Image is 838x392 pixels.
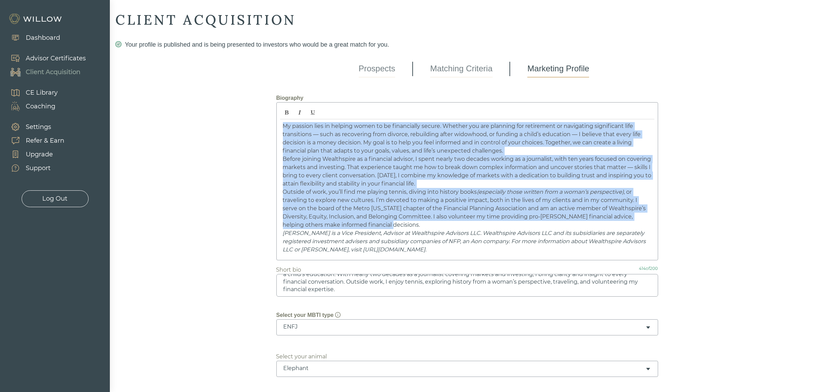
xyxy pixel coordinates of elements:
div: Advisor Certificates [26,54,86,63]
div: Dashboard [26,33,60,43]
div: Settings [26,122,51,132]
div: Short bio [276,266,301,274]
div: Select your animal [276,353,327,361]
a: Refer & Earn [3,134,64,147]
div: Coaching [26,102,55,111]
a: Matching Criteria [430,60,492,78]
a: Client Acquisition [3,65,86,79]
div: Upgrade [26,150,53,159]
span: check-circle [115,41,122,47]
div: Select your MBTI type [276,311,341,319]
div: CLIENT ACQUISITION [115,11,833,29]
span: Italic [294,107,306,118]
span: info-circle [335,312,341,318]
em: (especially those written from a woman’s perspective) [477,189,624,195]
div: Refer & Earn [26,136,64,145]
a: Marketing Profile [527,60,589,78]
a: Settings [3,120,64,134]
a: Upgrade [3,147,64,161]
div: Client Acquisition [26,68,80,77]
div: Biography [276,94,672,102]
div: CE Library [26,88,58,97]
div: Log Out [43,194,68,203]
div: ENFJ [284,323,645,331]
span: Bold [280,107,293,118]
div: Elephant [284,365,645,372]
em: [PERSON_NAME] is a Vice President, Advisor at Wealthspire Advisors LLC. Wealthspire Advisors LLC ... [283,230,646,253]
textarea: I’m passionate about helping women achieve financial security — whether planning retirement, navi... [276,274,658,297]
a: Prospects [359,60,395,78]
span: Before joining Wealthspire as a financial advisor, I spent nearly two decades working as a journa... [283,156,652,187]
div: Support [26,164,50,173]
a: Coaching [3,99,58,113]
span: Outside of work, you’ll find me playing tennis, diving into history books , or traveling to explo... [283,189,646,228]
span: caret-down [645,366,651,372]
a: CE Library [3,86,58,99]
a: Advisor Certificates [3,51,86,65]
img: Willow [9,13,64,24]
p: 414 of 200 [639,266,658,274]
span: caret-down [645,325,651,330]
span: My passion lies in helping women to be financially secure. Whether you are planning for retiremen... [283,123,641,154]
a: Dashboard [3,31,60,45]
span: Underline [307,107,319,118]
div: Your profile is published and is being presented to investors who would be a great match for you. [115,40,833,49]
